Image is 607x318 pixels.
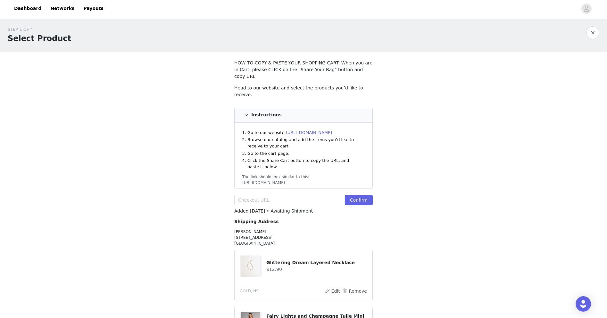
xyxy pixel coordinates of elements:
div: STEP 1 OF 4 [8,26,71,33]
p: Head to our website and select the products you’d like to receive. [234,85,373,98]
li: Go to our website: [247,130,362,136]
div: [URL][DOMAIN_NAME] [242,180,365,186]
a: Dashboard [10,1,45,16]
a: Payouts [79,1,107,16]
img: Glittering Dream Layered Necklace [241,255,260,277]
li: Go to the cart page. [247,150,362,157]
button: Confirm [345,195,373,205]
div: Open Intercom Messenger [576,296,591,312]
button: Remove [342,287,367,295]
li: Click the Share Cart button to copy the URL, and paste it below. [247,157,362,170]
div: The link should look similar to this: [242,174,365,180]
div: avatar [583,4,589,14]
button: Edit [324,287,340,295]
h4: Shipping Address [234,218,373,225]
p: [PERSON_NAME] [STREET_ADDRESS] [GEOGRAPHIC_DATA] [234,229,373,246]
h4: $12.90 [266,266,367,273]
p: HOW TO COPY & PASTE YOUR SHOPPING CART: When you are in Cart, please CLICK on the "Share Your Bag... [234,60,373,80]
li: Browse our catalog and add the items you’d like to receive to your cart. [247,137,362,149]
h4: Glittering Dream Layered Necklace [266,259,367,266]
a: [URL][DOMAIN_NAME] [286,130,332,135]
span: GOLD, NS [240,288,259,294]
span: Added [DATE] • Awaiting Shipment [234,208,313,213]
a: Networks [46,1,78,16]
h4: Instructions [251,113,282,118]
h1: Select Product [8,33,71,44]
input: Checkout URL [234,195,345,205]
